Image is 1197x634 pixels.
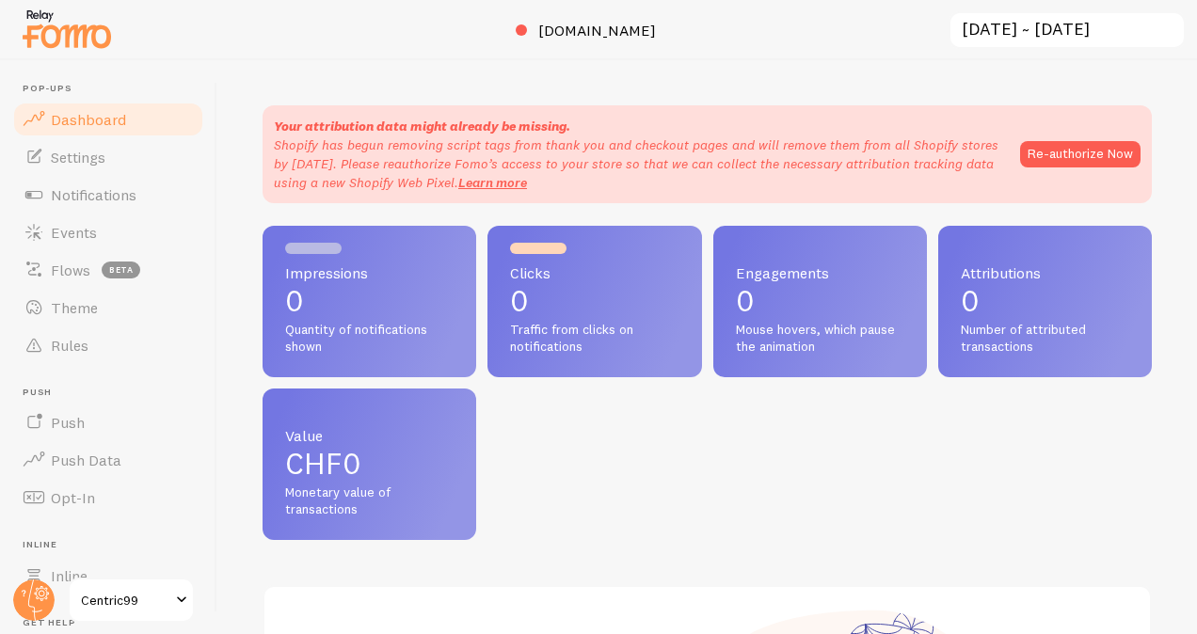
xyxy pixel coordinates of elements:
[51,566,88,585] span: Inline
[51,223,97,242] span: Events
[51,336,88,355] span: Rules
[11,214,205,251] a: Events
[11,289,205,326] a: Theme
[736,322,904,355] span: Mouse hovers, which pause the animation
[961,286,1129,316] p: 0
[23,539,205,551] span: Inline
[274,118,570,135] strong: Your attribution data might already be missing.
[51,185,136,204] span: Notifications
[51,148,105,166] span: Settings
[736,286,904,316] p: 0
[51,110,126,129] span: Dashboard
[285,286,454,316] p: 0
[102,262,140,278] span: beta
[285,322,454,355] span: Quantity of notifications shown
[51,488,95,507] span: Opt-In
[20,5,114,53] img: fomo-relay-logo-orange.svg
[11,404,205,441] a: Push
[961,265,1129,280] span: Attributions
[51,451,121,469] span: Push Data
[11,176,205,214] a: Notifications
[11,138,205,176] a: Settings
[11,479,205,516] a: Opt-In
[11,557,205,594] a: Inline
[51,261,90,279] span: Flows
[11,441,205,479] a: Push Data
[736,265,904,280] span: Engagements
[23,387,205,399] span: Push
[285,428,454,443] span: Value
[11,326,205,364] a: Rules
[81,589,170,611] span: Centric99
[285,484,454,517] span: Monetary value of transactions
[961,322,1129,355] span: Number of attributed transactions
[68,578,195,623] a: Centric99
[11,251,205,289] a: Flows beta
[274,135,1001,192] p: Shopify has begun removing script tags from thank you and checkout pages and will remove them fro...
[23,83,205,95] span: Pop-ups
[285,265,454,280] span: Impressions
[510,322,678,355] span: Traffic from clicks on notifications
[51,298,98,317] span: Theme
[1020,141,1141,167] button: Re-authorize Now
[11,101,205,138] a: Dashboard
[51,413,85,432] span: Push
[510,286,678,316] p: 0
[458,174,527,191] a: Learn more
[510,265,678,280] span: Clicks
[285,445,361,482] span: CHF0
